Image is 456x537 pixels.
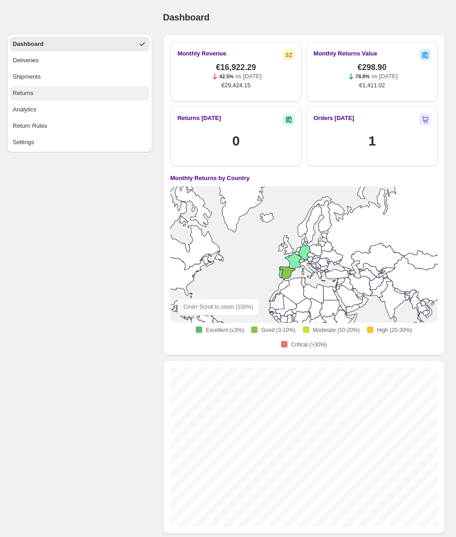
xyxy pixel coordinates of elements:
[313,114,354,123] h2: Orders [DATE]
[178,49,227,58] h2: Monthly Revenue
[219,74,233,79] span: 42.5%
[10,53,149,68] button: Deliveries
[13,105,36,114] div: Analytics
[377,326,412,334] span: High (20-30%)
[216,63,256,72] span: €16,922.29
[356,74,370,79] span: 78.8%
[221,81,250,90] span: €29,424.15
[178,298,259,316] div: Cmd + Scroll to zoom ( 100 %)
[13,56,39,65] div: Deliveries
[368,132,376,150] h1: 1
[313,326,360,334] span: Moderate (10-20%)
[13,89,34,98] div: Returns
[10,86,149,100] button: Returns
[357,63,387,72] span: €298.90
[313,49,377,58] h2: Monthly Returns Value
[10,102,149,117] button: Analytics
[206,326,244,334] span: Excellent (≤3%)
[163,12,210,22] span: Dashboard
[13,121,47,130] div: Return Rules
[10,70,149,84] button: Shipments
[291,341,327,348] span: Critical (>30%)
[372,72,398,81] p: vs [DATE]
[10,37,149,51] button: Dashboard
[13,40,44,49] div: Dashboard
[170,174,250,183] h4: Monthly Returns by Country
[359,81,385,90] span: €1,411.02
[235,72,262,81] p: vs [DATE]
[232,132,239,150] h1: 0
[13,138,34,147] div: Settings
[10,135,149,150] button: Settings
[10,119,149,133] button: Return Rules
[13,72,40,81] div: Shipments
[178,114,221,123] h2: Returns [DATE]
[261,326,295,334] span: Good (3-10%)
